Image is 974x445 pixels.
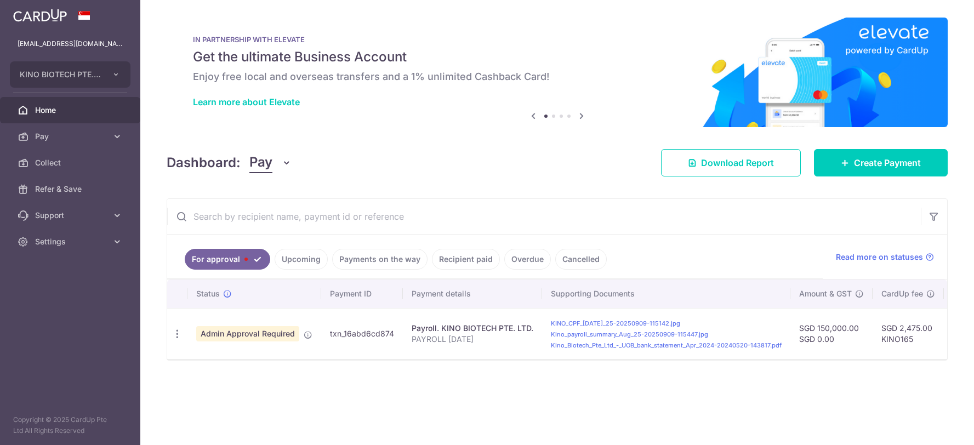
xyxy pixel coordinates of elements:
span: Settings [35,236,107,247]
td: SGD 2,475.00 KINO165 [873,308,944,359]
span: Support [35,210,107,221]
th: Payment details [403,279,542,308]
span: Admin Approval Required [196,326,299,341]
button: KINO BIOTECH PTE. LTD. [10,61,130,88]
span: Collect [35,157,107,168]
span: Amount & GST [799,288,852,299]
span: Read more on statuses [836,252,923,263]
h6: Enjoy free local and overseas transfers and a 1% unlimited Cashback Card! [193,70,921,83]
a: Upcoming [275,249,328,270]
a: Cancelled [555,249,607,270]
a: Payments on the way [332,249,428,270]
span: Pay [35,131,107,142]
p: PAYROLL [DATE] [412,334,533,345]
span: Refer & Save [35,184,107,195]
a: Recipient paid [432,249,500,270]
span: Create Payment [854,156,921,169]
div: Payroll. KINO BIOTECH PTE. LTD. [412,323,533,334]
a: Kino_payroll_summary_Aug_25-20250909-115447.jpg [551,330,708,338]
span: Status [196,288,220,299]
p: [EMAIL_ADDRESS][DOMAIN_NAME] [18,38,123,49]
a: For approval [185,249,270,270]
p: IN PARTNERSHIP WITH ELEVATE [193,35,921,44]
span: Home [35,105,107,116]
h5: Get the ultimate Business Account [193,48,921,66]
th: Supporting Documents [542,279,790,308]
img: Renovation banner [167,18,948,127]
span: Pay [249,152,272,173]
th: Payment ID [321,279,403,308]
span: KINO BIOTECH PTE. LTD. [20,69,101,80]
span: CardUp fee [881,288,923,299]
a: Overdue [504,249,551,270]
a: Read more on statuses [836,252,934,263]
td: txn_16abd6cd874 [321,308,403,359]
span: Download Report [701,156,774,169]
iframe: Opens a widget where you can find more information [904,412,963,440]
img: CardUp [13,9,67,22]
a: Download Report [661,149,801,176]
a: Kino_Biotech_Pte_Ltd_-_UOB_bank_statement_Apr_2024-20240520-143817.pdf [551,341,782,349]
td: SGD 150,000.00 SGD 0.00 [790,308,873,359]
button: Pay [249,152,292,173]
input: Search by recipient name, payment id or reference [167,199,921,234]
a: Learn more about Elevate [193,96,300,107]
a: KINO_CPF_[DATE]_25-20250909-115142.jpg [551,320,680,327]
h4: Dashboard: [167,153,241,173]
a: Create Payment [814,149,948,176]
